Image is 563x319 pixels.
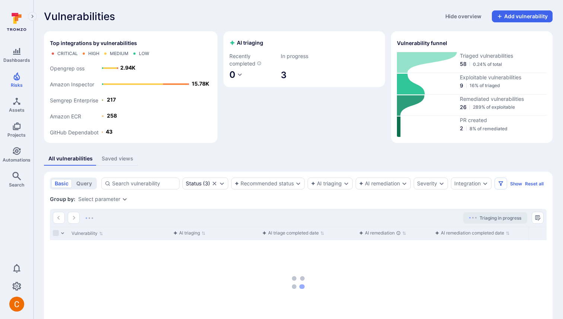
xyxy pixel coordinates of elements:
button: AI triaging [311,181,342,186]
span: Vulnerabilities [44,10,115,22]
button: Expand dropdown [122,196,128,202]
button: Severity [417,181,437,186]
text: 258 [107,112,117,119]
div: AI triage completed date [262,229,319,237]
div: Status [186,181,201,186]
button: Sort by function(){return k.createElement(fN.A,{direction:"row",alignItems:"center",gap:4},k.crea... [359,230,406,236]
button: Go to the previous page [53,212,65,224]
button: Sort by function(){return k.createElement(fN.A,{direction:"row",alignItems:"center",gap:4},k.crea... [173,230,206,236]
span: Select all rows [53,230,59,236]
span: Triaging in progress [480,215,521,221]
span: 26 [460,103,467,111]
button: basic [51,179,72,188]
img: ACg8ocJuq_DPPTkXyD9OlTnVLvDrpObecjcADscmEHLMiTyEnTELew=s96-c [9,297,24,312]
div: Critical [57,51,78,57]
span: Group by: [50,195,75,203]
span: 58 [460,60,467,68]
div: AI remediation [359,229,401,237]
img: Loading... [469,217,477,218]
i: Expand navigation menu [30,13,35,20]
button: 0 [229,69,243,81]
span: 9 [460,82,463,89]
div: AI triaging [173,229,200,237]
button: Integration [454,181,481,186]
div: assets tabs [44,152,553,166]
div: Low [139,51,149,57]
button: Expand dropdown [439,181,445,186]
button: Expand navigation menu [28,12,37,21]
svg: AI triaged vulnerabilities in the last 7 days [257,61,261,66]
span: In progress [281,52,328,60]
div: grouping parameters [78,196,128,202]
span: Risks [11,82,23,88]
text: 217 [107,96,116,103]
span: Projects [7,132,26,138]
text: 2.94K [120,64,136,71]
button: Reset all [525,181,544,186]
span: 0 [229,69,235,80]
div: Top integrations by vulnerabilities [44,31,217,143]
img: Loading... [86,217,93,219]
button: Expand dropdown [482,181,488,186]
div: ( 3 ) [186,181,210,186]
button: Hide overview [441,10,486,22]
span: Remediated vulnerabilities [460,95,547,103]
span: 289% of exploitable [473,104,515,110]
text: Amazon Inspector [50,81,94,87]
span: 16% of triaged [470,83,500,88]
button: Expand dropdown [295,181,301,186]
span: Recently completed [229,52,276,67]
span: Automations [3,157,31,163]
button: Expand dropdown [219,181,225,186]
button: Expand dropdown [401,181,407,186]
div: Saved views [102,155,133,162]
button: Sort by Vulnerability [71,230,103,236]
span: 2 [460,125,463,132]
h2: AI triaging [229,39,263,47]
button: Add vulnerability [492,10,553,22]
text: Amazon ECR [50,113,81,119]
span: Triaged vulnerabilities [460,52,547,60]
div: AI remediation completed date [435,229,504,237]
button: Sort by function(){return k.createElement(fN.A,{direction:"row",alignItems:"center",gap:4},k.crea... [262,230,324,236]
button: Status(3) [186,181,210,186]
div: High [88,51,99,57]
text: Opengrep oss [50,65,85,72]
span: Search [9,182,24,188]
text: GitHub Dependabot [50,129,99,135]
button: AI remediation [359,181,400,186]
button: Recommended status [235,181,294,186]
div: Medium [110,51,128,57]
button: Go to the next page [68,212,80,224]
h2: Vulnerability funnel [397,39,447,47]
text: 15.78K [192,80,209,87]
div: Camilo Rivera [9,297,24,312]
span: Top integrations by vulnerabilities [50,39,137,47]
span: Dashboards [3,57,30,63]
button: Select parameter [78,196,120,202]
button: query [73,179,95,188]
button: Expand dropdown [343,181,349,186]
span: 0.24% of total [473,61,502,67]
svg: Top integrations by vulnerabilities bar [50,60,211,137]
span: Assets [9,107,25,113]
button: Manage columns [532,212,544,224]
span: 3 [281,69,328,81]
input: Search vulnerability [112,180,176,187]
span: Exploitable vulnerabilities [460,74,547,81]
button: Filters [494,178,507,189]
span: PR created [460,117,547,124]
span: 8% of remediated [470,126,508,131]
text: 43 [106,128,112,135]
button: Show [510,181,522,186]
div: All vulnerabilities [48,155,93,162]
button: Sort by function(){return k.createElement(fN.A,{direction:"row",alignItems:"center",gap:4},k.crea... [435,230,510,236]
text: Semgrep Enterprise [50,97,98,104]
